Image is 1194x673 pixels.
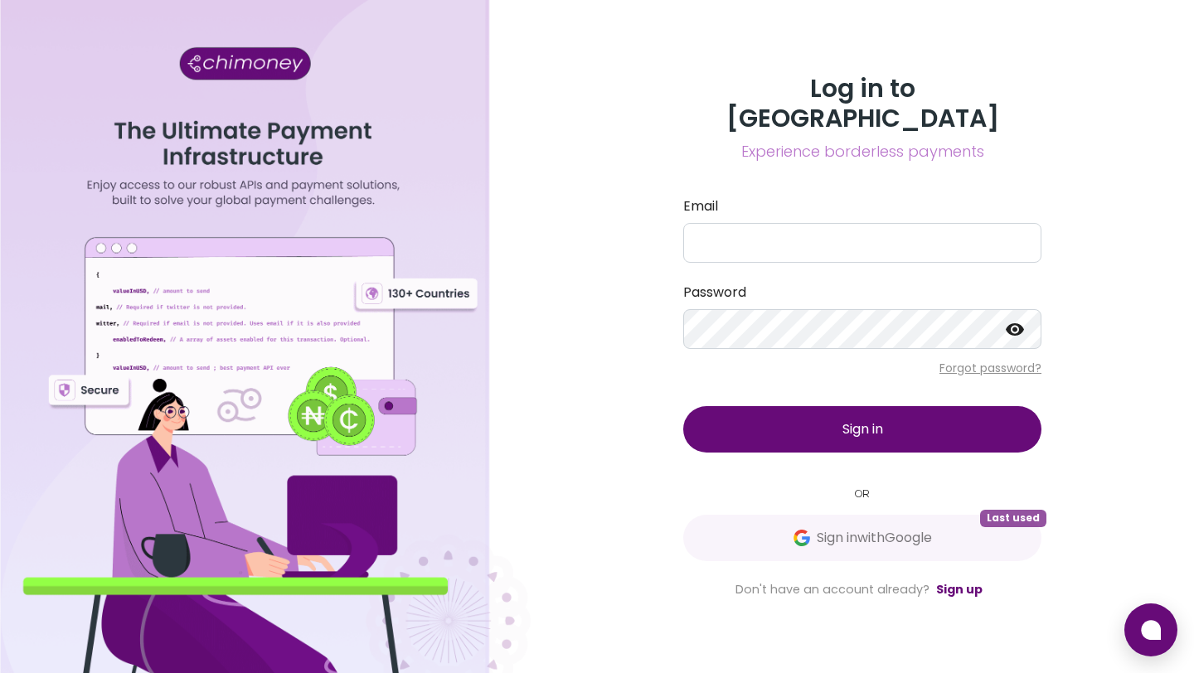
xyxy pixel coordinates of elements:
[794,530,810,546] img: Google
[683,515,1041,561] button: GoogleSign inwithGoogleLast used
[936,581,983,598] a: Sign up
[683,486,1041,501] small: OR
[683,360,1041,376] p: Forgot password?
[817,528,932,548] span: Sign in with Google
[1124,603,1177,656] button: Open chat window
[842,419,883,438] span: Sign in
[683,196,1041,216] label: Email
[683,283,1041,303] label: Password
[683,140,1041,163] span: Experience borderless payments
[980,510,1046,526] span: Last used
[735,581,929,598] span: Don't have an account already?
[683,74,1041,133] h3: Log in to [GEOGRAPHIC_DATA]
[683,406,1041,453] button: Sign in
